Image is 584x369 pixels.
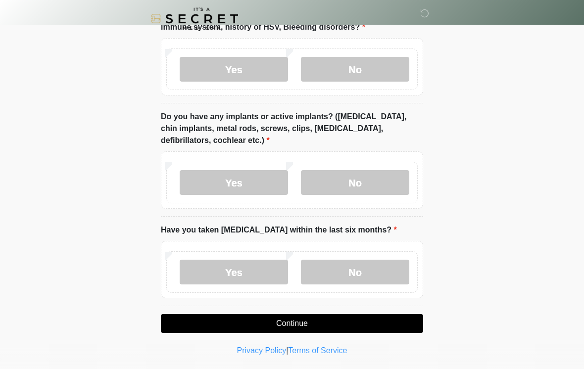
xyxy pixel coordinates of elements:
label: No [301,260,409,284]
a: Privacy Policy [237,346,287,355]
label: No [301,57,409,82]
label: Yes [180,170,288,195]
a: Terms of Service [288,346,347,355]
label: Do you have any implants or active implants? ([MEDICAL_DATA], chin implants, metal rods, screws, ... [161,111,423,146]
a: | [286,346,288,355]
label: Yes [180,260,288,284]
img: It's A Secret Med Spa Logo [151,7,238,30]
button: Continue [161,314,423,333]
label: No [301,170,409,195]
label: Have you taken [MEDICAL_DATA] within the last six months? [161,224,397,236]
label: Yes [180,57,288,82]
